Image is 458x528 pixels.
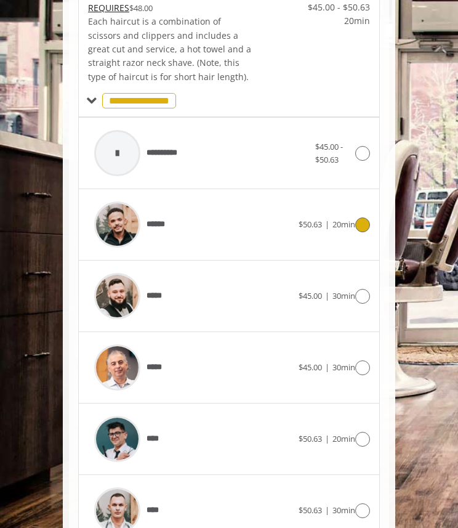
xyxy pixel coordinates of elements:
span: | [325,362,329,373]
span: $45.00 - $50.63 [315,141,343,165]
span: This service needs some Advance to be paid before we block your appointment [88,2,129,14]
span: 30min [332,505,355,516]
span: $50.63 [299,219,322,230]
span: 20min [279,14,370,28]
span: $50.63 [299,505,322,516]
span: $45.00 - $50.63 [279,1,370,14]
span: | [325,290,329,301]
span: | [325,433,329,444]
span: 30min [332,362,355,373]
span: $45.00 [299,290,322,301]
span: 20min [332,433,355,444]
span: | [325,505,329,516]
span: | [325,219,329,230]
span: Each haircut is a combination of scissors and clippers and includes a great cut and service, a ho... [88,15,251,83]
span: 20min [332,219,355,230]
span: $50.63 [299,433,322,444]
span: 30min [332,290,355,301]
span: $45.00 [299,362,322,373]
div: $48.00 [88,1,254,15]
